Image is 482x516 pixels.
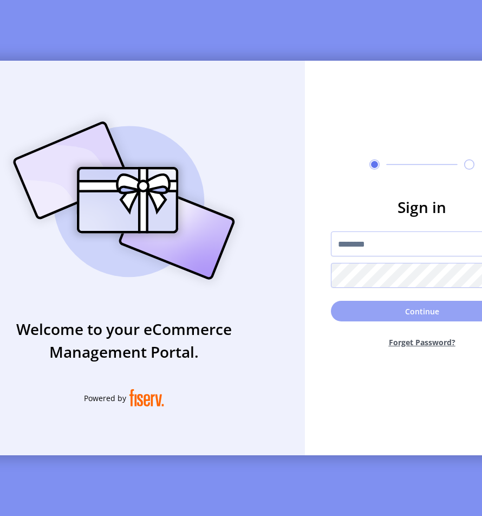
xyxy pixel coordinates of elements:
span: Powered by [84,392,126,404]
